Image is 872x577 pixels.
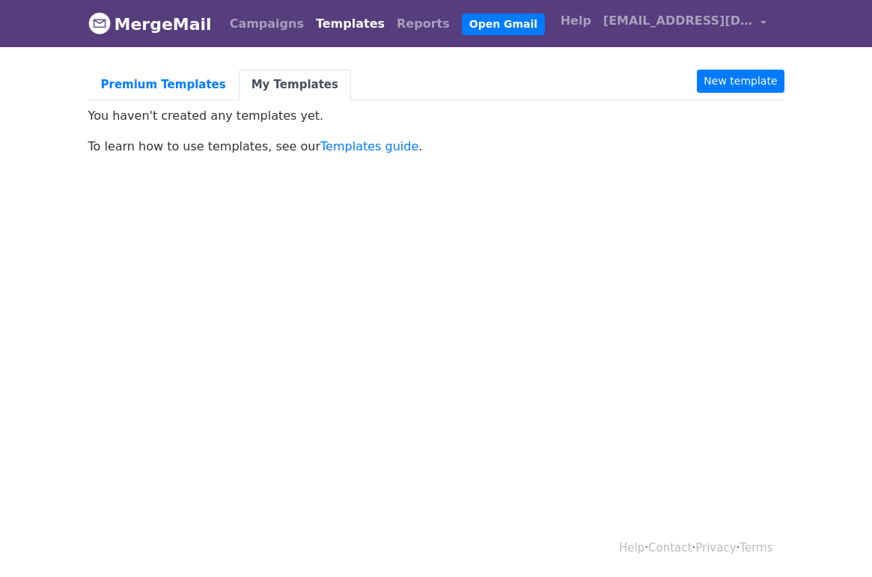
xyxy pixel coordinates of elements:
a: My Templates [239,70,351,100]
a: MergeMail [88,8,212,40]
a: New template [697,70,784,93]
a: Help [555,6,597,36]
a: Open Gmail [462,13,545,35]
a: Templates guide [320,139,418,153]
a: Help [619,541,644,555]
a: Premium Templates [88,70,239,100]
a: Templates [310,9,391,39]
span: [EMAIL_ADDRESS][DOMAIN_NAME] [603,12,753,30]
p: To learn how to use templates, see our . [88,138,784,154]
a: Terms [740,541,772,555]
a: Contact [648,541,692,555]
a: Campaigns [224,9,310,39]
a: Reports [391,9,456,39]
img: MergeMail logo [88,12,111,34]
a: Privacy [695,541,736,555]
p: You haven't created any templates yet. [88,108,784,123]
a: [EMAIL_ADDRESS][DOMAIN_NAME] [597,6,772,41]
